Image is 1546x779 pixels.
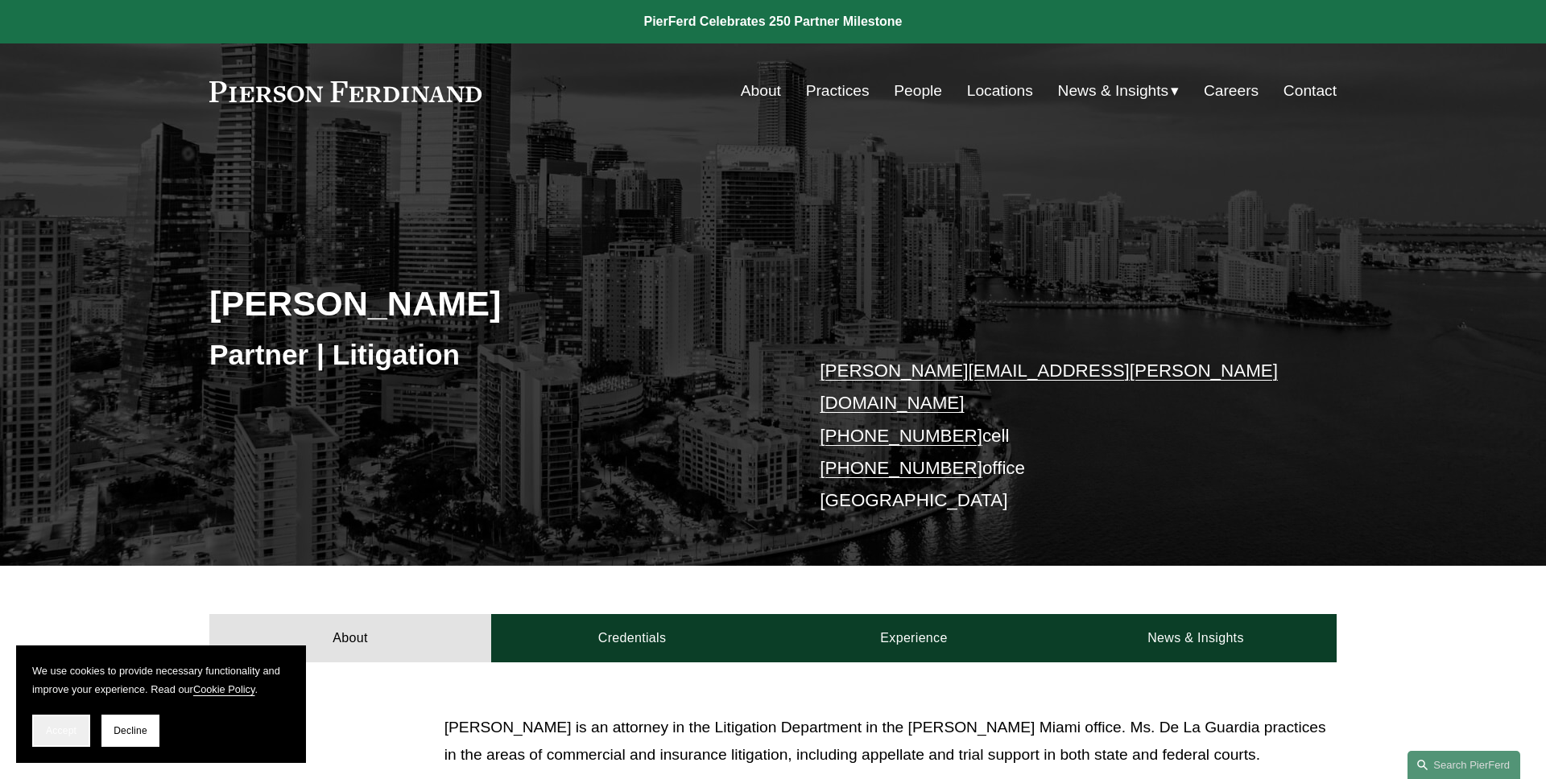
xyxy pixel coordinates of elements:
a: folder dropdown [1058,76,1180,106]
a: About [209,614,491,662]
button: Accept [32,715,90,747]
a: Experience [773,614,1055,662]
p: [PERSON_NAME] is an attorney in the Litigation Department in the [PERSON_NAME] Miami office. Ms. ... [444,714,1337,769]
a: Locations [967,76,1033,106]
span: Accept [46,725,76,736]
a: Careers [1204,76,1259,106]
button: Decline [101,715,159,747]
a: About [741,76,781,106]
a: Search this site [1408,751,1520,779]
section: Cookie banner [16,645,306,763]
a: [PHONE_NUMBER] [820,458,982,478]
p: cell office [GEOGRAPHIC_DATA] [820,355,1289,517]
span: Decline [114,725,147,736]
a: News & Insights [1055,614,1337,662]
a: People [894,76,942,106]
h3: Partner | Litigation [209,337,773,373]
a: Cookie Policy [193,683,255,695]
p: We use cookies to provide necessary functionality and improve your experience. Read our . [32,662,290,699]
h2: [PERSON_NAME] [209,282,773,324]
a: Practices [806,76,870,106]
a: [PHONE_NUMBER] [820,426,982,446]
a: Credentials [491,614,773,662]
a: [PERSON_NAME][EMAIL_ADDRESS][PERSON_NAME][DOMAIN_NAME] [820,361,1278,413]
a: Contact [1284,76,1337,106]
span: News & Insights [1058,77,1169,105]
